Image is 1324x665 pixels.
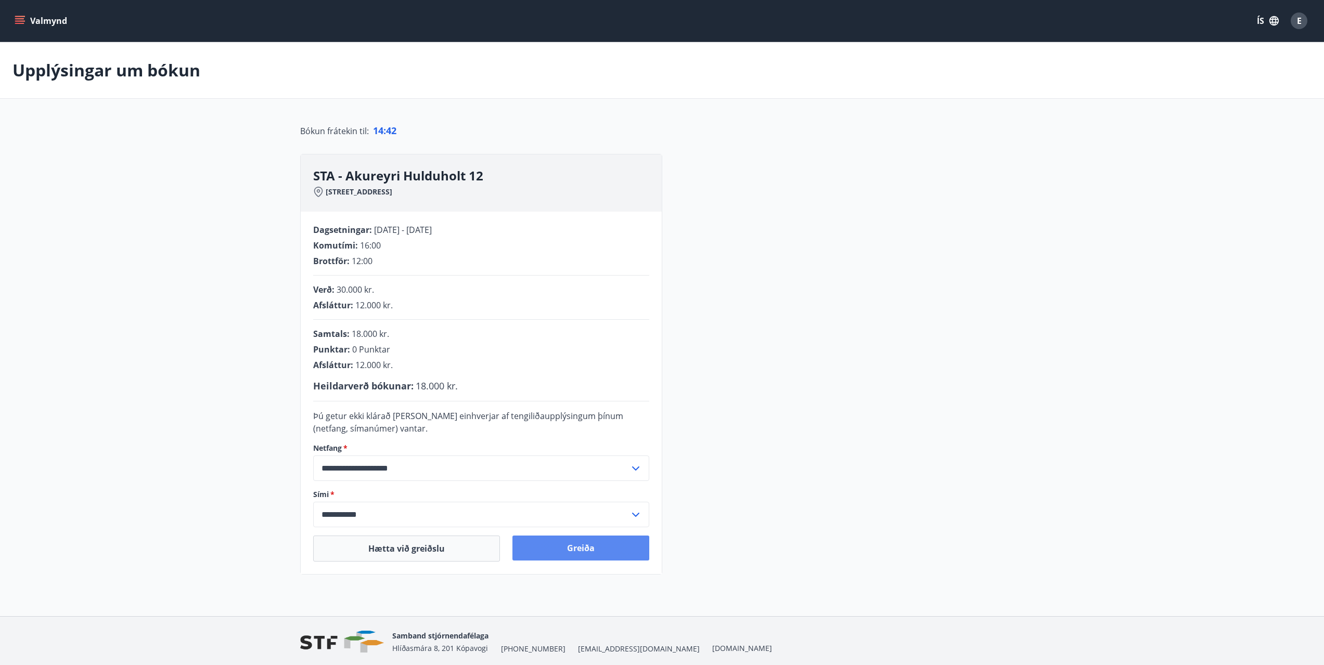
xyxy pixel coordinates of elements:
span: Afsláttur : [313,359,353,371]
span: Heildarverð bókunar : [313,380,414,392]
p: Upplýsingar um bókun [12,59,200,82]
label: Sími [313,489,649,500]
span: Hlíðasmára 8, 201 Kópavogi [392,643,488,653]
span: Komutími : [313,240,358,251]
span: Samband stjórnendafélaga [392,631,489,641]
span: Samtals : [313,328,350,340]
span: 0 Punktar [352,344,390,355]
span: Dagsetningar : [313,224,372,236]
button: Greiða [512,536,649,560]
span: Verð : [313,284,335,295]
span: 12:00 [352,255,372,267]
span: [STREET_ADDRESS] [326,187,392,197]
span: Punktar : [313,344,350,355]
span: E [1297,15,1302,27]
span: 16:00 [360,240,381,251]
span: 42 [386,124,396,137]
span: 30.000 kr. [337,284,374,295]
span: [EMAIL_ADDRESS][DOMAIN_NAME] [578,644,700,654]
label: Netfang [313,443,649,453]
button: Hætta við greiðslu [313,536,500,562]
a: [DOMAIN_NAME] [712,643,772,653]
span: 18.000 kr. [416,380,458,392]
button: ÍS [1251,11,1284,30]
span: Afsláttur : [313,299,353,311]
span: Þú getur ekki klárað [PERSON_NAME] einhverjar af tengiliðaupplýsingum þínum (netfang, símanúmer) ... [313,410,623,434]
h3: STA - Akureyri Hulduholt 12 [313,167,662,185]
span: Brottför : [313,255,350,267]
span: 18.000 kr. [352,328,389,340]
span: 12.000 kr. [355,299,393,311]
span: Bókun frátekin til : [300,125,369,137]
img: vjCaq2fThgY3EUYqSgpjEiBg6WP39ov69hlhuPVN.png [300,631,384,653]
button: E [1287,8,1312,33]
button: menu [12,11,71,30]
span: [DATE] - [DATE] [374,224,432,236]
span: [PHONE_NUMBER] [501,644,565,654]
span: 12.000 kr. [355,359,393,371]
span: 14 : [373,124,386,137]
